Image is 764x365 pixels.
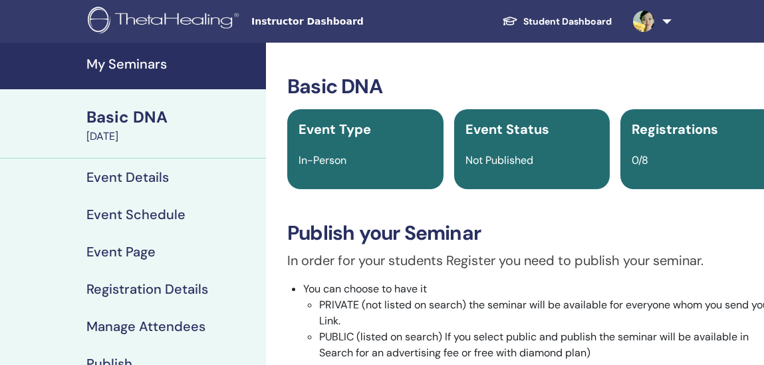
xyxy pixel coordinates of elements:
[88,7,243,37] img: logo.png
[86,281,208,297] h4: Registration Details
[465,121,549,138] span: Event Status
[86,206,186,222] h4: Event Schedule
[632,153,648,167] span: 0/8
[633,11,654,32] img: default.png
[86,56,258,72] h4: My Seminars
[491,9,622,34] a: Student Dashboard
[86,244,156,260] h4: Event Page
[86,106,258,129] div: Basic DNA
[502,15,518,27] img: graduation-cap-white.svg
[251,15,451,29] span: Instructor Dashboard
[78,106,266,145] a: Basic DNA[DATE]
[86,318,205,334] h4: Manage Attendees
[299,153,346,167] span: In-Person
[299,121,371,138] span: Event Type
[86,169,169,185] h4: Event Details
[86,129,258,145] div: [DATE]
[632,121,718,138] span: Registrations
[465,153,533,167] span: Not Published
